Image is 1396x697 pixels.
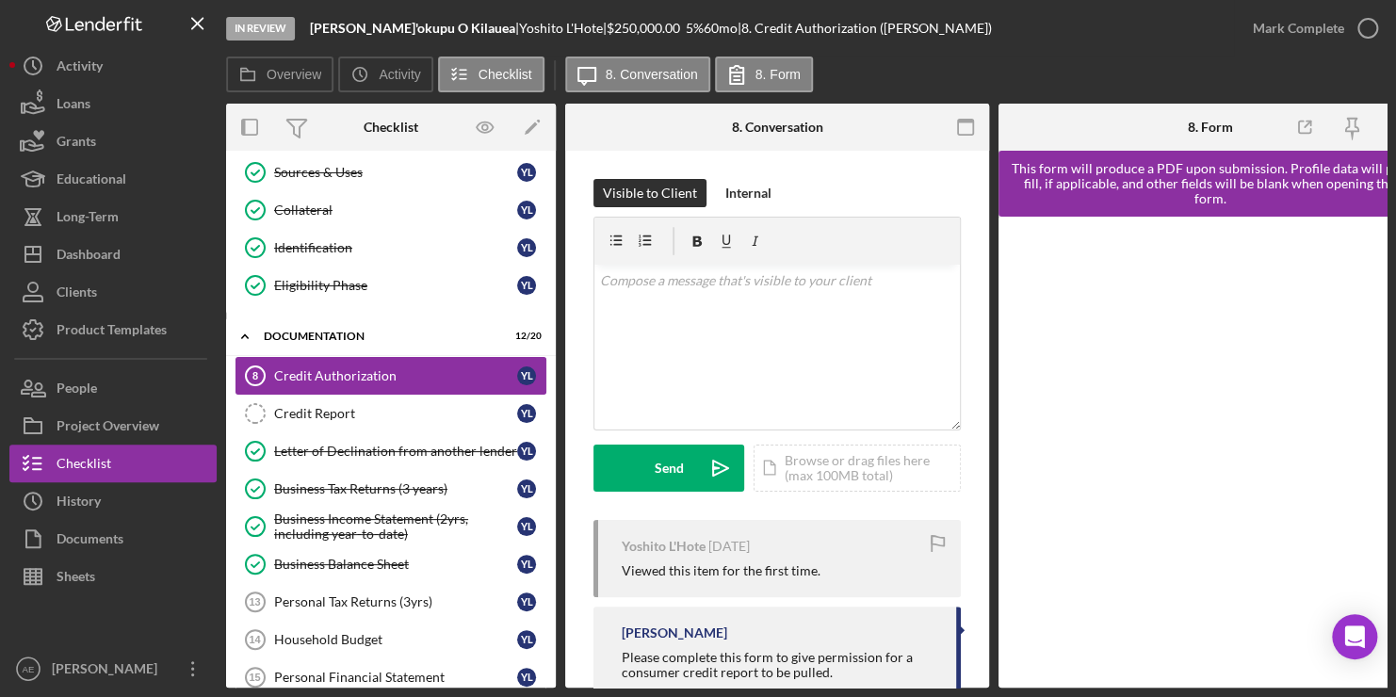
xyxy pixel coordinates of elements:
[9,407,217,445] a: Project Overview
[607,21,686,36] div: $250,000.00
[655,445,684,492] div: Send
[249,672,260,683] tspan: 15
[517,592,536,611] div: Y L
[249,596,260,608] tspan: 13
[1253,9,1344,47] div: Mark Complete
[517,366,536,385] div: Y L
[274,481,517,496] div: Business Tax Returns (3 years)
[9,445,217,482] button: Checklist
[517,668,536,687] div: Y L
[9,520,217,558] button: Documents
[517,276,536,295] div: Y L
[235,545,546,583] a: Business Balance SheetYL
[438,57,544,92] button: Checklist
[517,201,536,219] div: Y L
[704,21,738,36] div: 60 mo
[716,179,781,207] button: Internal
[274,444,517,459] div: Letter of Declination from another lender
[274,240,517,255] div: Identification
[715,57,813,92] button: 8. Form
[364,120,418,135] div: Checklist
[226,17,295,41] div: In Review
[235,357,546,395] a: 8Credit AuthorizationYL
[1188,120,1233,135] div: 8. Form
[274,406,517,421] div: Credit Report
[9,558,217,595] button: Sheets
[274,368,517,383] div: Credit Authorization
[603,179,697,207] div: Visible to Client
[57,445,111,487] div: Checklist
[725,179,771,207] div: Internal
[226,57,333,92] button: Overview
[274,632,517,647] div: Household Budget
[755,67,801,82] label: 8. Form
[593,445,744,492] button: Send
[708,539,750,554] time: 2025-03-14 18:18
[274,165,517,180] div: Sources & Uses
[57,482,101,525] div: History
[517,555,536,574] div: Y L
[235,621,546,658] a: 14Household BudgetYL
[235,267,546,304] a: Eligibility PhaseYL
[565,57,710,92] button: 8. Conversation
[517,163,536,182] div: Y L
[235,508,546,545] a: Business Income Statement (2yrs, including year-to-date)YL
[517,404,536,423] div: Y L
[519,21,607,36] div: Yoshito L'Hote |
[249,634,261,645] tspan: 14
[9,482,217,520] button: History
[517,479,536,498] div: Y L
[267,67,321,82] label: Overview
[738,21,992,36] div: | 8. Credit Authorization ([PERSON_NAME])
[235,395,546,432] a: Credit ReportYL
[235,191,546,229] a: CollateralYL
[274,278,517,293] div: Eligibility Phase
[274,670,517,685] div: Personal Financial Statement
[517,238,536,257] div: Y L
[23,664,35,674] text: AE
[310,20,515,36] b: [PERSON_NAME]'okupu O Kilauea
[622,625,727,640] div: [PERSON_NAME]
[593,179,706,207] button: Visible to Client
[235,432,546,470] a: Letter of Declination from another lenderYL
[274,557,517,572] div: Business Balance Sheet
[732,120,823,135] div: 8. Conversation
[338,57,432,92] button: Activity
[252,370,258,381] tspan: 8
[310,21,519,36] div: |
[235,583,546,621] a: 13Personal Tax Returns (3yrs)YL
[235,470,546,508] a: Business Tax Returns (3 years)YL
[686,21,704,36] div: 5 %
[9,650,217,688] button: AE[PERSON_NAME]
[517,442,536,461] div: Y L
[1234,9,1387,47] button: Mark Complete
[274,203,517,218] div: Collateral
[606,67,698,82] label: 8. Conversation
[235,154,546,191] a: Sources & UsesYL
[264,331,495,342] div: Documentation
[517,630,536,649] div: Y L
